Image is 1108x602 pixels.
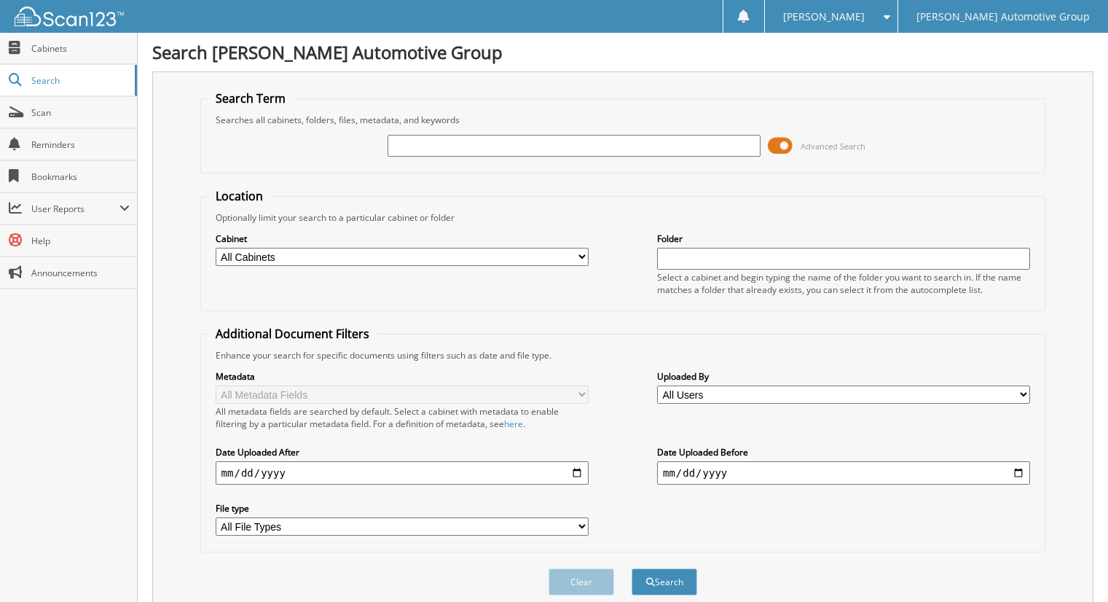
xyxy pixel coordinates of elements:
[31,106,130,119] span: Scan
[31,171,130,183] span: Bookmarks
[31,203,119,215] span: User Reports
[783,12,865,21] span: [PERSON_NAME]
[657,461,1030,485] input: end
[31,42,130,55] span: Cabinets
[916,12,1090,21] span: [PERSON_NAME] Automotive Group
[208,349,1038,361] div: Enhance your search for specific documents using filters such as date and file type.
[208,211,1038,224] div: Optionally limit your search to a particular cabinet or folder
[216,461,589,485] input: start
[216,446,589,458] label: Date Uploaded After
[549,568,614,595] button: Clear
[208,90,293,106] legend: Search Term
[152,40,1093,64] h1: Search [PERSON_NAME] Automotive Group
[657,232,1030,245] label: Folder
[216,370,589,383] label: Metadata
[208,188,270,204] legend: Location
[208,326,377,342] legend: Additional Document Filters
[208,114,1038,126] div: Searches all cabinets, folders, files, metadata, and keywords
[504,418,523,430] a: here
[632,568,697,595] button: Search
[31,74,127,87] span: Search
[216,405,589,430] div: All metadata fields are searched by default. Select a cabinet with metadata to enable filtering b...
[216,502,589,515] label: File type
[657,271,1030,296] div: Select a cabinet and begin typing the name of the folder you want to search in. If the name match...
[216,232,589,245] label: Cabinet
[801,141,865,152] span: Advanced Search
[657,446,1030,458] label: Date Uploaded Before
[31,138,130,151] span: Reminders
[15,7,124,26] img: scan123-logo-white.svg
[31,235,130,247] span: Help
[657,370,1030,383] label: Uploaded By
[31,267,130,279] span: Announcements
